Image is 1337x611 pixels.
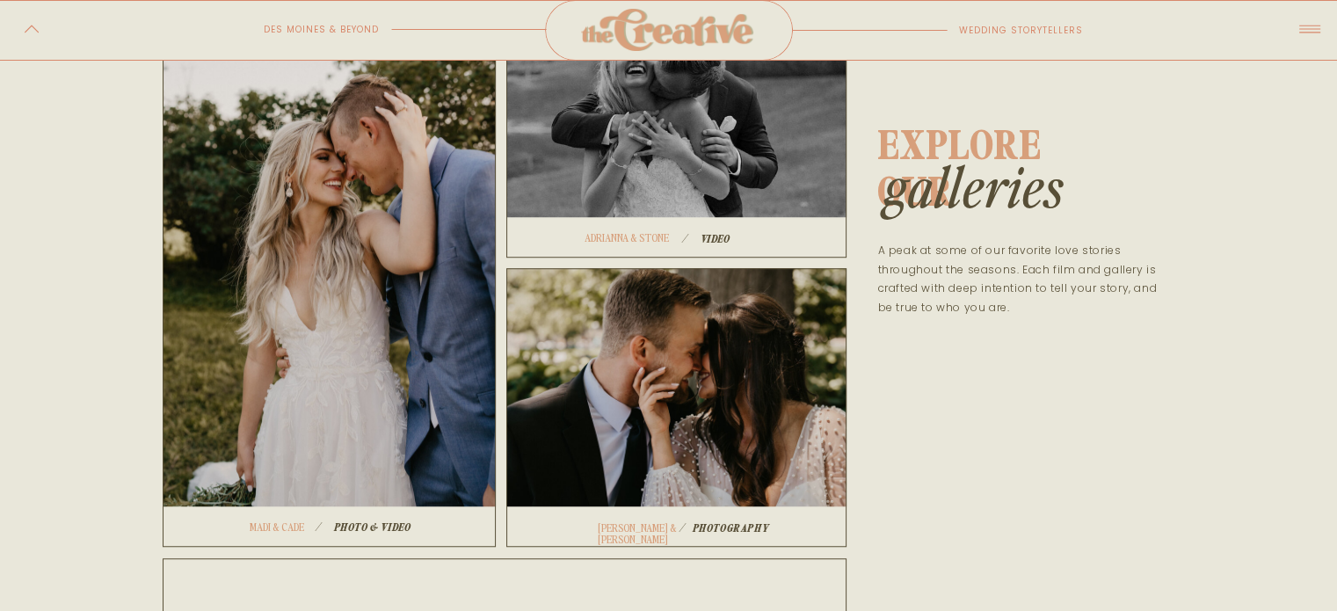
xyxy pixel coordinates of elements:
a: Video [701,232,809,243]
p: A peak at some of our favorite love stories throughout the seasons. Each film and gallery is craf... [878,241,1172,363]
h1: / [642,520,723,532]
h1: / [667,231,704,243]
a: photography [693,521,780,532]
h1: GALLERIES [883,155,1114,229]
p: wedding storytellers [959,22,1109,40]
a: Photo & video [334,520,458,531]
h1: explore OUR [877,120,1123,164]
a: Madi & Cade [250,521,333,533]
a: [PERSON_NAME] & [PERSON_NAME] [598,522,703,534]
a: Adrianna & Stone [585,232,686,244]
p: des moines & beyond [214,21,379,38]
h1: / [285,520,353,531]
